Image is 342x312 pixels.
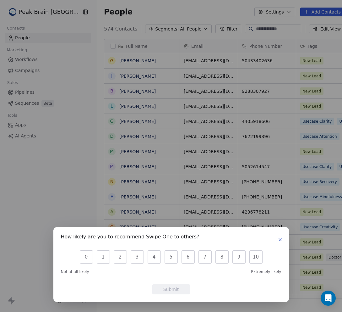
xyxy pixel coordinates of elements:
[152,284,190,294] button: Submit
[249,250,263,264] button: 10
[80,250,93,264] button: 0
[198,250,212,264] button: 7
[165,250,178,264] button: 5
[131,250,144,264] button: 3
[182,250,195,264] button: 6
[61,269,89,274] span: Not at all likely
[232,250,246,264] button: 9
[148,250,161,264] button: 4
[97,250,110,264] button: 1
[114,250,127,264] button: 2
[61,235,199,241] h1: How likely are you to recommend Swipe One to others?
[251,269,281,274] span: Extremely likely
[215,250,229,264] button: 8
